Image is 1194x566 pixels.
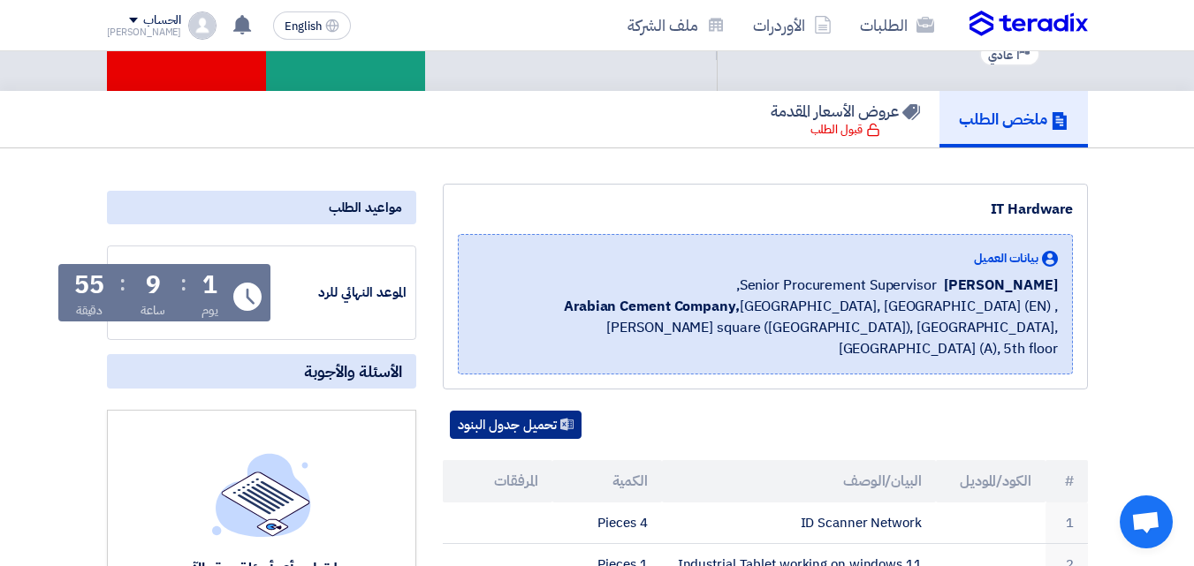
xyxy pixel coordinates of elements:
div: قبول الطلب [810,121,880,139]
a: ملف الشركة [613,4,739,46]
div: دردشة مفتوحة [1120,495,1173,548]
span: عادي [988,47,1013,64]
button: English [273,11,351,40]
img: profile_test.png [188,11,217,40]
span: [GEOGRAPHIC_DATA], [GEOGRAPHIC_DATA] (EN) ,[PERSON_NAME] square ([GEOGRAPHIC_DATA]), [GEOGRAPHIC_... [473,296,1058,359]
td: 4 Pieces [552,502,662,544]
th: الكود/الموديل [936,460,1046,502]
span: بيانات العميل [974,249,1038,268]
img: Teradix logo [970,11,1088,37]
button: تحميل جدول البنود [450,411,582,439]
div: ساعة [141,301,166,320]
img: empty_state_list.svg [212,453,311,536]
div: : [119,268,125,299]
a: الأوردرات [739,4,846,46]
td: ID Scanner Network [662,502,936,544]
div: 9 [146,273,161,298]
span: English [285,20,322,33]
div: يوم [202,301,218,320]
div: مواعيد الطلب [107,191,416,224]
span: [PERSON_NAME] [944,275,1058,296]
b: Arabian Cement Company, [564,296,740,317]
div: [PERSON_NAME] [107,27,182,37]
a: ملخص الطلب [939,91,1088,147]
div: IT Hardware [458,199,1073,220]
div: 1 [202,273,217,298]
div: 55 [74,273,104,298]
a: الطلبات [846,4,948,46]
span: الأسئلة والأجوبة [304,361,402,381]
h5: ملخص الطلب [959,109,1069,129]
h5: عروض الأسعار المقدمة [771,101,920,121]
div: الحساب [143,13,181,28]
a: عروض الأسعار المقدمة قبول الطلب [751,91,939,147]
div: : [180,268,186,299]
div: الموعد النهائي للرد [274,283,407,303]
th: المرفقات [443,460,552,502]
div: دقيقة [76,301,103,320]
th: # [1046,460,1088,502]
th: البيان/الوصف [662,460,936,502]
th: الكمية [552,460,662,502]
td: 1 [1046,502,1088,544]
span: Senior Procurement Supervisor, [736,275,937,296]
